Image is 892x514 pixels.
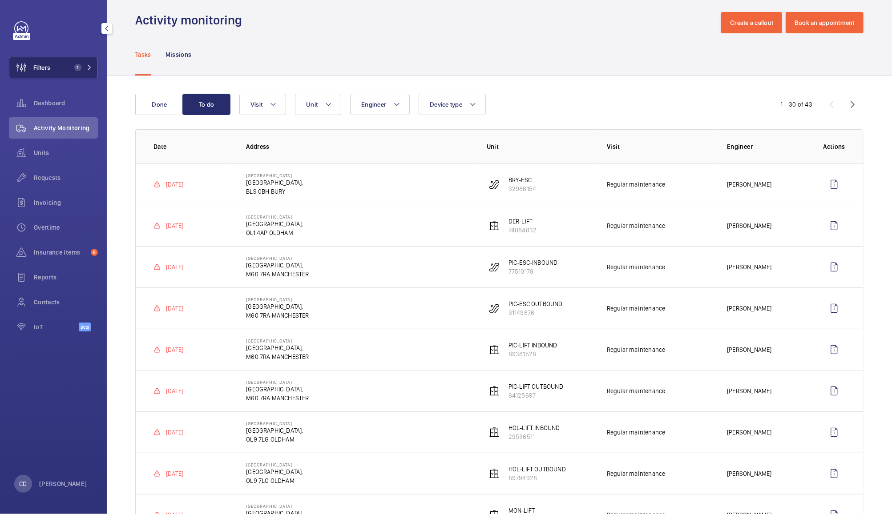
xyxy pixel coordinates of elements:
[489,386,500,396] img: elevator.svg
[33,63,50,72] span: Filters
[727,304,771,313] p: [PERSON_NAME]
[34,148,98,157] span: Units
[246,228,303,237] p: OL1 4AP OLDHAM
[509,308,563,317] p: 31149876
[509,299,563,308] p: PIC-ESC OUTBOUND
[34,248,87,257] span: Insurance items
[19,479,27,488] p: CD
[607,263,665,271] p: Regular maintenance
[166,428,183,437] p: [DATE]
[350,94,410,115] button: Engineer
[165,50,192,59] p: Missions
[489,179,500,190] img: escalator.svg
[79,323,91,331] span: Beta
[509,465,566,474] p: HOL-LIFT OUTBOUND
[246,261,309,270] p: [GEOGRAPHIC_DATA],
[509,391,563,400] p: 64125697
[246,476,303,485] p: OL9 7LG OLDHAM
[34,323,79,331] span: IoT
[246,343,309,352] p: [GEOGRAPHIC_DATA],
[246,255,309,261] p: [GEOGRAPHIC_DATA]
[823,142,845,151] p: Actions
[34,124,98,132] span: Activity Monitoring
[246,421,303,426] p: [GEOGRAPHIC_DATA]
[509,341,557,350] p: PIC-LIFT INBOUND
[250,101,262,108] span: Visit
[509,184,536,193] p: 32986154
[246,435,303,444] p: OL9 7LG OLDHAM
[509,258,558,267] p: PIC-ESC-INBOUND
[727,386,771,395] p: [PERSON_NAME]
[34,99,98,108] span: Dashboard
[607,221,665,230] p: Regular maintenance
[727,428,771,437] p: [PERSON_NAME]
[607,142,713,151] p: Visit
[166,180,183,189] p: [DATE]
[135,50,151,59] p: Tasks
[246,187,303,196] p: BL9 0BH BURY
[9,57,98,78] button: Filters1
[166,469,183,478] p: [DATE]
[246,178,303,187] p: [GEOGRAPHIC_DATA],
[607,469,665,478] p: Regular maintenance
[607,180,665,189] p: Regular maintenance
[487,142,593,151] p: Unit
[727,221,771,230] p: [PERSON_NAME]
[509,432,560,441] p: 29536511
[246,173,303,178] p: [GEOGRAPHIC_DATA]
[74,64,81,71] span: 1
[509,423,560,432] p: HOL-LIFT INBOUND
[721,12,782,33] button: Create a callout
[246,142,472,151] p: Address
[727,469,771,478] p: [PERSON_NAME]
[509,474,566,482] p: 69794928
[509,226,537,235] p: 74884832
[489,303,500,314] img: escalator.svg
[727,345,771,354] p: [PERSON_NAME]
[153,142,232,151] p: Date
[246,426,303,435] p: [GEOGRAPHIC_DATA],
[39,479,87,488] p: [PERSON_NAME]
[166,304,183,313] p: [DATE]
[34,198,98,207] span: Invoicing
[489,427,500,438] img: elevator.svg
[780,100,812,109] div: 1 – 30 of 43
[489,262,500,272] img: escalator.svg
[239,94,286,115] button: Visit
[246,467,303,476] p: [GEOGRAPHIC_DATA],
[182,94,230,115] button: To do
[727,180,771,189] p: [PERSON_NAME]
[246,311,309,320] p: M60 7RA MANCHESTER
[489,220,500,231] img: elevator.svg
[135,94,183,115] button: Done
[246,219,303,228] p: [GEOGRAPHIC_DATA],
[246,379,309,385] p: [GEOGRAPHIC_DATA]
[607,345,665,354] p: Regular maintenance
[246,338,309,343] p: [GEOGRAPHIC_DATA]
[786,12,864,33] button: Book an appointment
[509,267,558,276] p: 77510178
[607,386,665,395] p: Regular maintenance
[509,175,536,184] p: BRY-ESC
[295,94,341,115] button: Unit
[246,503,329,509] p: [GEOGRAPHIC_DATA]
[246,462,303,467] p: [GEOGRAPHIC_DATA]
[34,298,98,307] span: Contacts
[91,249,98,256] span: 8
[727,263,771,271] p: [PERSON_NAME]
[246,394,309,402] p: M60 7RA MANCHESTER
[246,385,309,394] p: [GEOGRAPHIC_DATA],
[607,304,665,313] p: Regular maintenance
[607,428,665,437] p: Regular maintenance
[246,297,309,302] p: [GEOGRAPHIC_DATA]
[166,386,183,395] p: [DATE]
[166,263,183,271] p: [DATE]
[135,12,247,28] h1: Activity monitoring
[727,142,809,151] p: Engineer
[509,350,557,359] p: 89381528
[246,270,309,279] p: M60 7RA MANCHESTER
[509,382,563,391] p: PIC-LIFT OUTBOUND
[361,101,386,108] span: Engineer
[246,214,303,219] p: [GEOGRAPHIC_DATA]
[246,302,309,311] p: [GEOGRAPHIC_DATA],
